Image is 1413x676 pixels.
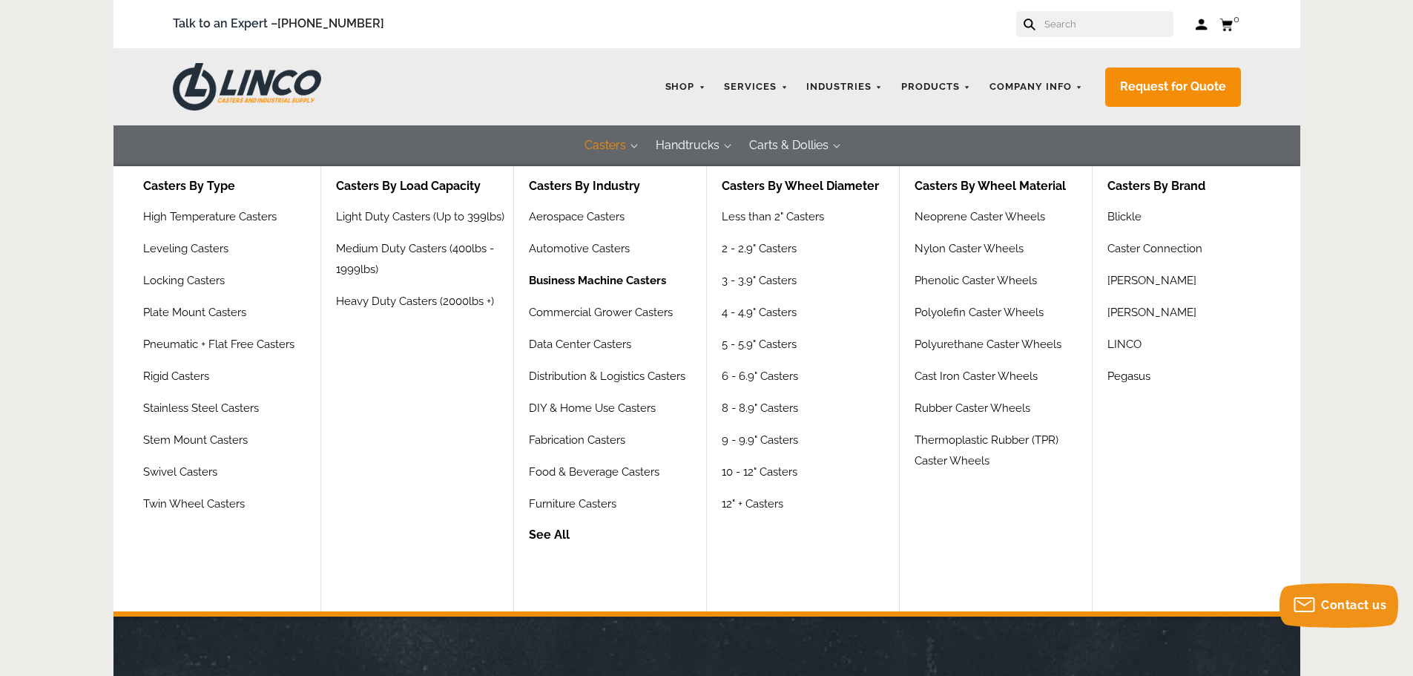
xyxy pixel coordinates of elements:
[799,73,890,102] a: Industries
[734,125,843,166] button: Carts & Dollies
[277,16,384,30] a: [PHONE_NUMBER]
[173,63,321,111] img: LINCO CASTERS & INDUSTRIAL SUPPLY
[1043,11,1173,37] input: Search
[1196,17,1208,32] a: Log in
[717,73,795,102] a: Services
[894,73,978,102] a: Products
[173,14,384,34] span: Talk to an Expert –
[1321,598,1386,612] span: Contact us
[982,73,1090,102] a: Company Info
[641,125,734,166] button: Handtrucks
[1219,15,1241,33] a: 0
[1234,13,1239,24] span: 0
[1105,68,1241,107] a: Request for Quote
[1279,583,1398,628] button: Contact us
[570,125,641,166] button: Casters
[658,73,714,102] a: Shop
